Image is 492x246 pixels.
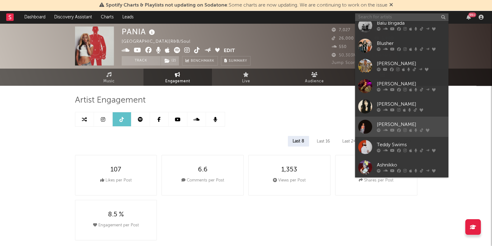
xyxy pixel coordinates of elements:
button: 99+ [466,15,471,20]
a: Live [212,69,280,86]
span: Music [103,78,115,85]
div: Views per Post [273,177,306,184]
a: Benchmark [182,56,218,65]
a: Audience [280,69,349,86]
div: Last 16 [312,136,335,147]
div: PANIA [122,27,157,37]
span: Audience [305,78,324,85]
div: [PERSON_NAME] [377,80,445,88]
a: Ashnikko [355,157,448,177]
div: Shares per Post [359,177,393,184]
span: Live [242,78,250,85]
a: Playlists/Charts [349,69,417,86]
div: Teddy Swims [377,141,445,149]
span: ( 2 ) [161,56,179,65]
div: Balu Brigada [377,20,445,27]
button: Summary [221,56,251,65]
button: Track [122,56,161,65]
button: Edit [224,47,235,55]
div: [GEOGRAPHIC_DATA] | R&B/Soul [122,38,198,46]
div: 1,353 [281,166,297,174]
div: 6.6 [198,166,208,174]
div: [PERSON_NAME] [377,121,445,128]
a: Engagement [143,69,212,86]
div: Comments per Post [181,177,224,184]
a: [PERSON_NAME] [355,56,448,76]
span: Jump Score: 73.0 [332,61,368,65]
a: Music [75,69,143,86]
span: Benchmark [191,57,214,65]
div: Blusher [377,40,445,47]
a: [PERSON_NAME] [355,76,448,96]
a: [PERSON_NAME] [355,96,448,117]
a: Leads [118,11,138,23]
div: [PERSON_NAME] [377,60,445,68]
div: Last 24 [338,136,361,147]
div: Last 8 [288,136,309,147]
a: Balu Brigada [355,15,448,36]
span: Engagement [165,78,190,85]
span: 26,000 [332,36,354,41]
button: (2) [161,56,179,65]
div: Likes per Post [100,177,132,184]
a: Charts [96,11,118,23]
div: 99 + [468,12,476,17]
span: Dismiss [389,3,393,8]
a: Discovery Assistant [50,11,96,23]
a: Blusher [355,36,448,56]
span: Summary [229,59,247,63]
a: Dashboard [20,11,50,23]
span: 50,303 Monthly Listeners [332,53,391,57]
span: Spotify Charts & Playlists not updating on Sodatone [106,3,227,8]
div: [PERSON_NAME] [377,101,445,108]
span: 7,027 [332,28,350,32]
div: 8.5 % [108,211,124,219]
div: 107 [110,166,121,174]
div: Engagement per Post [93,222,139,229]
span: 550 [332,45,347,49]
a: Teddy Swims [355,137,448,157]
div: Ashnikko [377,162,445,169]
span: : Some charts are now updating. We are continuing to work on the issue [106,3,387,8]
input: Search for artists [355,13,448,21]
span: Artist Engagement [75,97,146,104]
a: [PERSON_NAME] [355,117,448,137]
